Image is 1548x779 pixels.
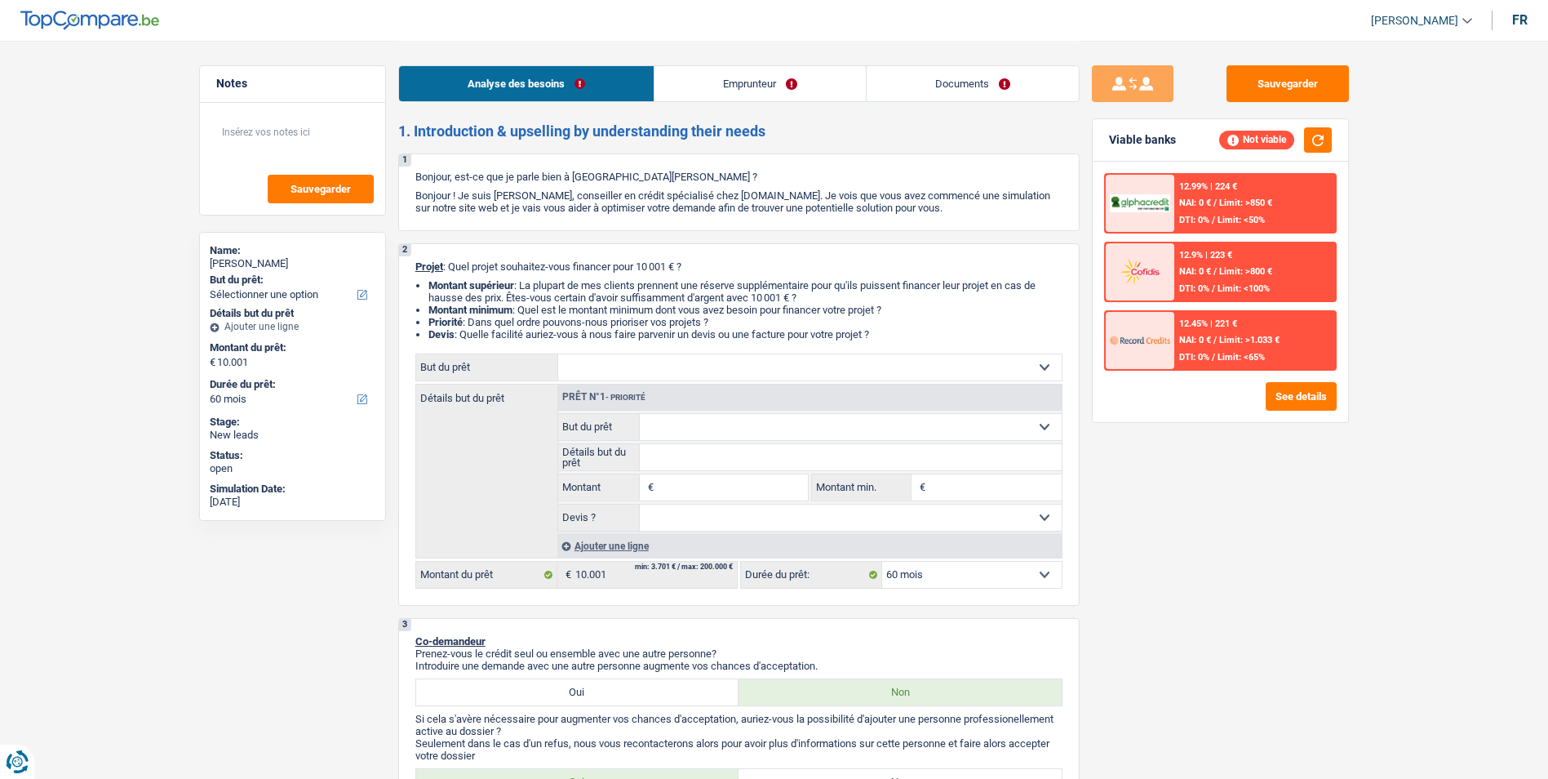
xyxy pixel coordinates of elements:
div: Simulation Date: [210,483,375,496]
label: But du prêt: [210,274,372,287]
li: : Dans quel ordre pouvons-nous prioriser vos projets ? [428,316,1062,328]
p: Bonjour, est-ce que je parle bien à [GEOGRAPHIC_DATA][PERSON_NAME] ? [415,171,1062,183]
div: min: 3.701 € / max: 200.000 € [635,563,733,571]
div: 12.9% | 223 € [1179,250,1232,260]
li: : Quelle facilité auriez-vous à nous faire parvenir un devis ou une facture pour votre projet ? [428,328,1062,341]
span: Limit: >850 € [1219,198,1272,208]
div: 12.45% | 221 € [1179,318,1237,329]
label: Durée du prêt: [210,378,372,391]
span: NAI: 0 € [1179,335,1211,345]
label: Non [739,679,1062,706]
strong: Montant supérieur [428,279,514,292]
strong: Priorité [428,316,463,328]
span: Sauvegarder [291,184,351,194]
span: / [1212,352,1215,363]
img: Record Credits [1110,325,1170,355]
img: Cofidis [1110,256,1170,287]
span: € [557,562,575,588]
a: Analyse des besoins [399,66,654,101]
a: [PERSON_NAME] [1358,7,1472,34]
div: Name: [210,244,375,257]
span: DTI: 0% [1179,215,1209,225]
span: NAI: 0 € [1179,266,1211,277]
label: But du prêt [558,414,641,440]
p: Prenez-vous le crédit seul ou ensemble avec une autre personne? [415,648,1062,660]
a: Emprunteur [654,66,866,101]
label: Détails but du prêt [558,444,641,470]
span: / [1212,283,1215,294]
span: Projet [415,260,443,273]
span: € [640,474,658,501]
div: Stage: [210,416,375,429]
div: Détails but du prêt [210,307,375,320]
p: : Quel projet souhaitez-vous financer pour 10 001 € ? [415,260,1062,273]
p: Introduire une demande avec une autre personne augmente vos chances d'acceptation. [415,660,1062,672]
div: fr [1512,12,1528,28]
button: Sauvegarder [1226,65,1349,102]
div: open [210,462,375,475]
label: Détails but du prêt [416,385,557,403]
button: See details [1266,382,1337,411]
label: Devis ? [558,505,641,531]
div: Ajouter une ligne [557,534,1062,558]
img: AlphaCredit [1110,194,1170,213]
span: / [1213,198,1217,208]
li: : La plupart de mes clients prennent une réserve supplémentaire pour qu'ils puissent financer leu... [428,279,1062,304]
span: Limit: >1.033 € [1219,335,1280,345]
div: Not viable [1219,131,1294,149]
p: Bonjour ! Je suis [PERSON_NAME], conseiller en crédit spécialisé chez [DOMAIN_NAME]. Je vois que ... [415,189,1062,214]
span: / [1213,335,1217,345]
div: 12.99% | 224 € [1179,181,1237,192]
p: Si cela s'avère nécessaire pour augmenter vos chances d'acceptation, auriez-vous la possibilité d... [415,713,1062,737]
div: [PERSON_NAME] [210,257,375,270]
div: New leads [210,429,375,442]
span: Limit: <100% [1218,283,1270,294]
li: : Quel est le montant minimum dont vous avez besoin pour financer votre projet ? [428,304,1062,316]
span: / [1213,266,1217,277]
a: Documents [867,66,1079,101]
div: 2 [399,244,411,256]
img: TopCompare Logo [20,11,159,30]
span: - Priorité [605,393,645,402]
div: Ajouter une ligne [210,321,375,332]
span: [PERSON_NAME] [1371,14,1458,28]
span: Co-demandeur [415,635,486,648]
label: Durée du prêt: [741,562,882,588]
span: Limit: <65% [1218,352,1265,363]
label: Oui [416,679,739,706]
label: Montant du prêt [416,562,557,588]
div: 3 [399,619,411,631]
span: DTI: 0% [1179,283,1209,294]
span: Limit: >800 € [1219,266,1272,277]
label: Montant [558,474,641,501]
span: NAI: 0 € [1179,198,1211,208]
div: Prêt n°1 [558,392,650,403]
h5: Notes [216,77,369,91]
div: Viable banks [1109,133,1176,147]
p: Seulement dans le cas d'un refus, nous vous recontacterons alors pour avoir plus d'informations s... [415,737,1062,762]
span: Devis [428,328,455,341]
label: Montant du prêt: [210,341,372,354]
h2: 1. Introduction & upselling by understanding their needs [398,122,1080,140]
div: [DATE] [210,496,375,509]
label: Montant min. [812,474,912,501]
span: / [1212,215,1215,225]
button: Sauvegarder [268,175,374,203]
div: Status: [210,449,375,462]
strong: Montant minimum [428,304,512,316]
span: DTI: 0% [1179,352,1209,363]
span: Limit: <50% [1218,215,1265,225]
div: 1 [399,154,411,167]
label: But du prêt [416,354,558,381]
span: € [912,474,929,501]
span: € [210,356,215,369]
